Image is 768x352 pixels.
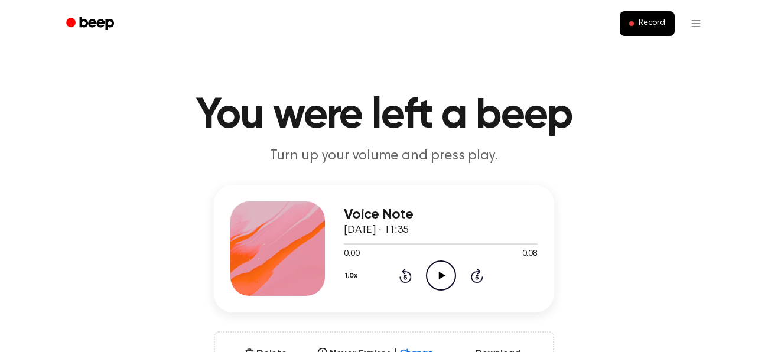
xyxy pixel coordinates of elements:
[157,146,611,166] p: Turn up your volume and press play.
[682,9,710,38] button: Open menu
[344,266,362,286] button: 1.0x
[639,18,665,29] span: Record
[522,248,538,260] span: 0:08
[58,12,125,35] a: Beep
[620,11,675,36] button: Record
[344,207,538,223] h3: Voice Note
[344,248,359,260] span: 0:00
[344,225,409,236] span: [DATE] · 11:35
[82,94,686,137] h1: You were left a beep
